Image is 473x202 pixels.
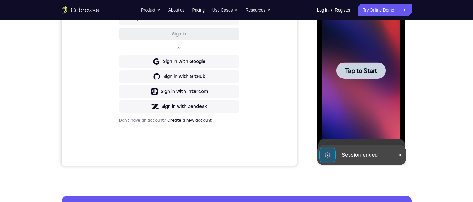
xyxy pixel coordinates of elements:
[331,6,332,14] span: /
[106,162,150,166] a: Create a new account
[28,89,60,95] span: Tap to Start
[99,132,146,139] div: Sign in with Intercom
[58,99,178,112] button: Sign in with Google
[317,4,329,16] a: Log In
[141,4,161,16] button: Product
[58,144,178,157] button: Sign in with Zendesk
[168,4,184,16] a: About us
[19,84,69,100] button: Tap to Start
[212,4,238,16] button: Use Cases
[58,129,178,142] button: Sign in with Intercom
[102,117,144,124] div: Sign in with GitHub
[62,6,99,14] a: Go to the home page
[335,4,350,16] a: Register
[58,114,178,127] button: Sign in with GitHub
[192,4,204,16] a: Pricing
[22,170,77,183] div: Session ended
[101,102,144,109] div: Sign in with Google
[58,162,178,167] p: Don't have an account?
[358,4,411,16] a: Try Online Demo
[114,89,121,94] p: or
[100,147,146,154] div: Sign in with Zendesk
[245,4,271,16] button: Resources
